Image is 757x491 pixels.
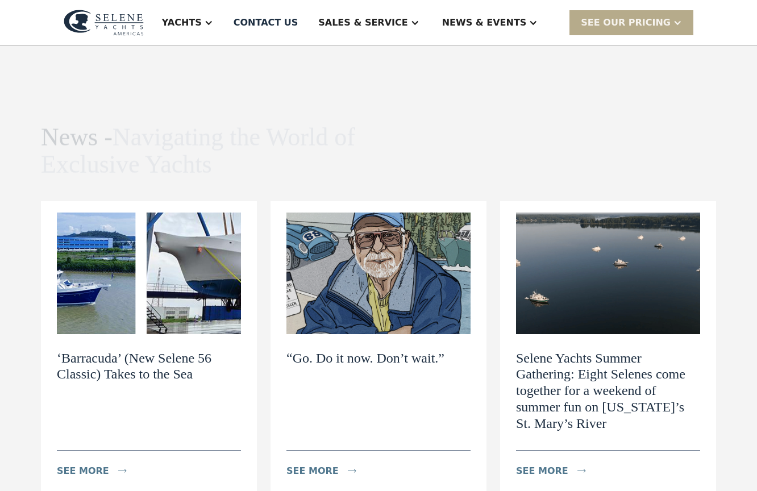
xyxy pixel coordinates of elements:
div: SEE Our Pricing [581,16,671,30]
img: ‘Barracuda’ (New Selene 56 Classic) Takes to the Sea [57,213,241,334]
img: logo [64,10,144,36]
div: Contact US [234,16,298,30]
img: icon [348,469,356,473]
h1: News - [41,124,369,179]
div: News & EVENTS [442,16,527,30]
img: icon [577,469,586,473]
img: icon [118,469,127,473]
h2: Selene Yachts Summer Gathering: Eight Selenes come together for a weekend of summer fun on [US_ST... [516,350,700,432]
div: Yachts [162,16,202,30]
div: see more [286,464,339,478]
div: SEE Our Pricing [569,10,693,35]
h2: “Go. Do it now. Don’t wait.” [286,350,444,367]
span: Navigating the World of Exclusive Yachts [41,123,355,178]
h2: ‘Barracuda’ (New Selene 56 Classic) Takes to the Sea [57,350,241,383]
img: Selene Yachts Summer Gathering: Eight Selenes come together for a weekend of summer fun on Maryla... [516,213,700,334]
div: see more [516,464,568,478]
img: “Go. Do it now. Don’t wait.” [286,213,471,334]
div: see more [57,464,109,478]
div: Sales & Service [318,16,407,30]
